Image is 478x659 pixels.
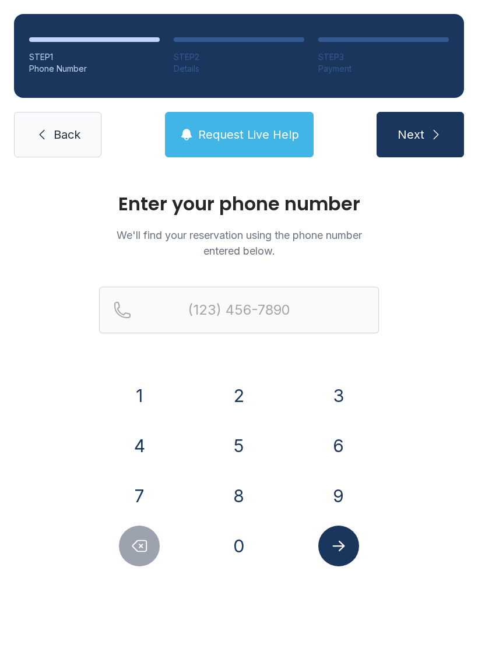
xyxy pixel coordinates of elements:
[219,526,259,566] button: 0
[318,51,449,63] div: STEP 3
[119,425,160,466] button: 4
[29,63,160,75] div: Phone Number
[119,475,160,516] button: 7
[219,475,259,516] button: 8
[219,375,259,416] button: 2
[119,526,160,566] button: Delete number
[174,63,304,75] div: Details
[174,51,304,63] div: STEP 2
[99,287,379,333] input: Reservation phone number
[318,475,359,516] button: 9
[219,425,259,466] button: 5
[398,126,424,143] span: Next
[29,51,160,63] div: STEP 1
[318,375,359,416] button: 3
[54,126,80,143] span: Back
[198,126,299,143] span: Request Live Help
[99,195,379,213] h1: Enter your phone number
[119,375,160,416] button: 1
[318,63,449,75] div: Payment
[318,526,359,566] button: Submit lookup form
[99,227,379,259] p: We'll find your reservation using the phone number entered below.
[318,425,359,466] button: 6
